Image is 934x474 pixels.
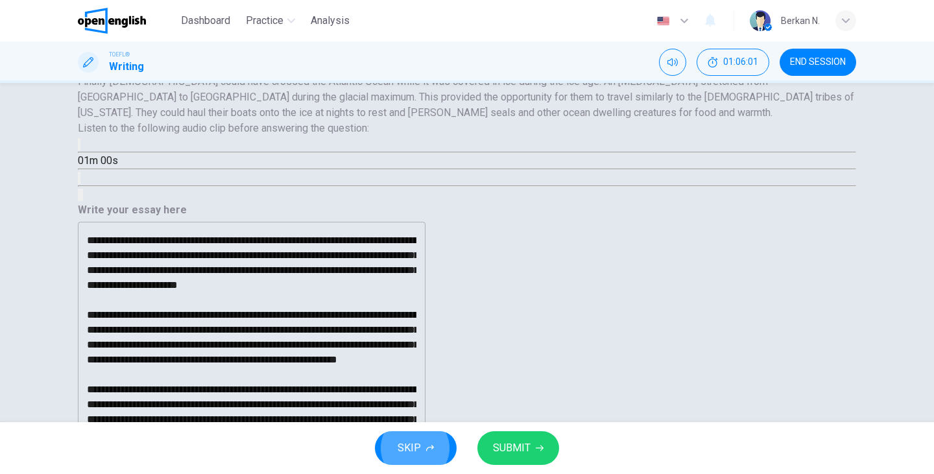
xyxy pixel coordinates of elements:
[655,16,671,26] img: en
[477,431,559,465] button: SUBMIT
[109,50,130,59] span: TOEFL®
[781,13,820,29] div: Berkan N.
[375,431,457,465] button: SKIP
[78,8,146,34] img: OpenEnglish logo
[78,202,425,218] h6: Write your essay here
[78,172,80,184] button: Click to see the audio transcription
[78,8,176,34] a: OpenEnglish logo
[78,74,856,121] h6: Finally [DEMOGRAPHIC_DATA] could have crossed the Atlantic Ocean while it was covered in ice duri...
[78,154,118,167] span: 01m 00s
[311,13,350,29] span: Analysis
[246,13,283,29] span: Practice
[780,49,856,76] button: END SESSION
[697,49,769,76] button: 01:06:01
[493,439,531,457] span: SUBMIT
[750,10,771,31] img: Profile picture
[697,49,769,76] div: Hide
[78,121,856,136] h6: Listen to the following audio clip before answering the question :
[241,9,300,32] button: Practice
[398,439,421,457] span: SKIP
[109,59,144,75] h1: Writing
[305,9,355,32] button: Analysis
[176,9,235,32] button: Dashboard
[723,57,758,67] span: 01:06:01
[659,49,686,76] div: Mute
[790,57,846,67] span: END SESSION
[181,13,230,29] span: Dashboard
